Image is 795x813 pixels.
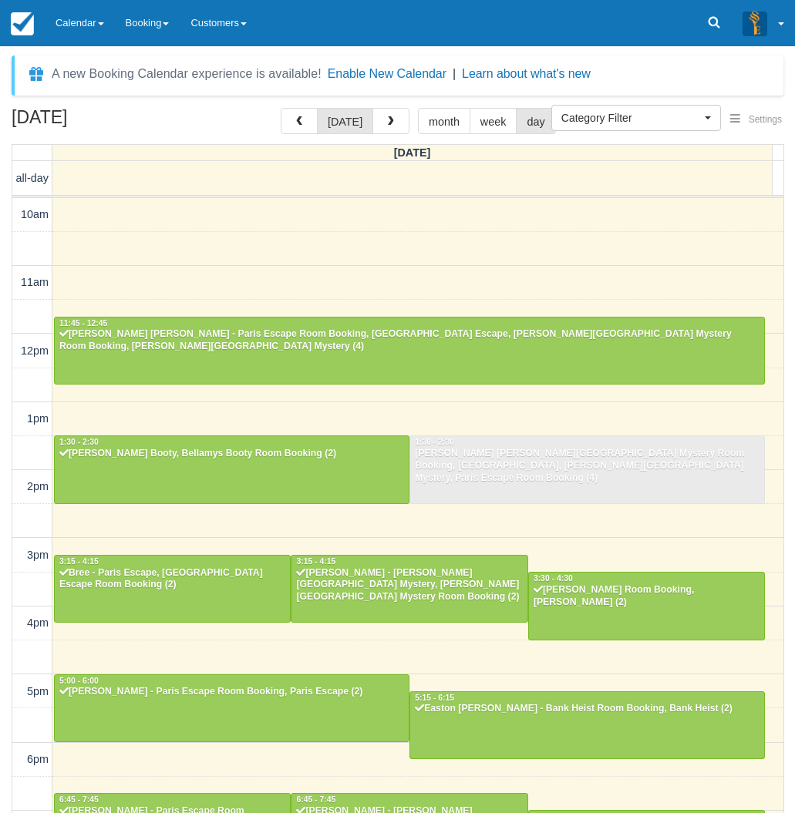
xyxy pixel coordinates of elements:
[27,480,49,492] span: 2pm
[453,67,456,80] span: |
[296,557,335,566] span: 3:15 - 4:15
[59,686,405,698] div: [PERSON_NAME] - Paris Escape Room Booking, Paris Escape (2)
[516,108,555,134] button: day
[59,795,99,804] span: 6:45 - 7:45
[317,108,373,134] button: [DATE]
[59,328,760,353] div: [PERSON_NAME] [PERSON_NAME] - Paris Escape Room Booking, [GEOGRAPHIC_DATA] Escape, [PERSON_NAME][...
[27,616,49,629] span: 4pm
[415,694,454,702] span: 5:15 - 6:15
[415,438,454,446] span: 1:30 - 2:30
[54,555,291,623] a: 3:15 - 4:15Bree - Paris Escape, [GEOGRAPHIC_DATA] Escape Room Booking (2)
[470,108,517,134] button: week
[59,677,99,685] span: 5:00 - 6:00
[291,555,527,623] a: 3:15 - 4:15[PERSON_NAME] - [PERSON_NAME][GEOGRAPHIC_DATA] Mystery, [PERSON_NAME][GEOGRAPHIC_DATA]...
[418,108,470,134] button: month
[11,12,34,35] img: checkfront-main-nav-mini-logo.png
[52,65,322,83] div: A new Booking Calendar experience is available!
[59,438,99,446] span: 1:30 - 2:30
[27,412,49,425] span: 1pm
[59,567,286,592] div: Bree - Paris Escape, [GEOGRAPHIC_DATA] Escape Room Booking (2)
[59,448,405,460] div: [PERSON_NAME] Booty, Bellamys Booty Room Booking (2)
[462,67,591,80] a: Learn about what's new
[54,435,409,503] a: 1:30 - 2:30[PERSON_NAME] Booty, Bellamys Booty Room Booking (2)
[296,795,335,804] span: 6:45 - 7:45
[21,276,49,288] span: 11am
[27,685,49,697] span: 5pm
[534,574,573,583] span: 3:30 - 4:30
[27,549,49,561] span: 3pm
[533,584,760,609] div: [PERSON_NAME] Room Booking, [PERSON_NAME] (2)
[561,110,701,126] span: Category Filter
[414,703,760,715] div: Easton [PERSON_NAME] - Bank Heist Room Booking, Bank Heist (2)
[409,691,765,759] a: 5:15 - 6:15Easton [PERSON_NAME] - Bank Heist Room Booking, Bank Heist (2)
[59,557,99,566] span: 3:15 - 4:15
[743,11,767,35] img: A3
[21,344,49,357] span: 12pm
[394,146,431,159] span: [DATE]
[749,114,782,125] span: Settings
[27,753,49,765] span: 6pm
[16,172,49,184] span: all-day
[409,435,765,503] a: 1:30 - 2:30[PERSON_NAME] [PERSON_NAME][GEOGRAPHIC_DATA] Mystery Room Booking, [GEOGRAPHIC_DATA], ...
[528,572,765,640] a: 3:30 - 4:30[PERSON_NAME] Room Booking, [PERSON_NAME] (2)
[54,317,765,385] a: 11:45 - 12:45[PERSON_NAME] [PERSON_NAME] - Paris Escape Room Booking, [GEOGRAPHIC_DATA] Escape, [...
[551,105,721,131] button: Category Filter
[21,208,49,220] span: 10am
[328,66,446,82] button: Enable New Calendar
[59,319,107,328] span: 11:45 - 12:45
[54,674,409,742] a: 5:00 - 6:00[PERSON_NAME] - Paris Escape Room Booking, Paris Escape (2)
[295,567,523,604] div: [PERSON_NAME] - [PERSON_NAME][GEOGRAPHIC_DATA] Mystery, [PERSON_NAME][GEOGRAPHIC_DATA] Mystery Ro...
[414,448,760,485] div: [PERSON_NAME] [PERSON_NAME][GEOGRAPHIC_DATA] Mystery Room Booking, [GEOGRAPHIC_DATA], [PERSON_NAM...
[721,109,791,131] button: Settings
[12,108,207,136] h2: [DATE]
